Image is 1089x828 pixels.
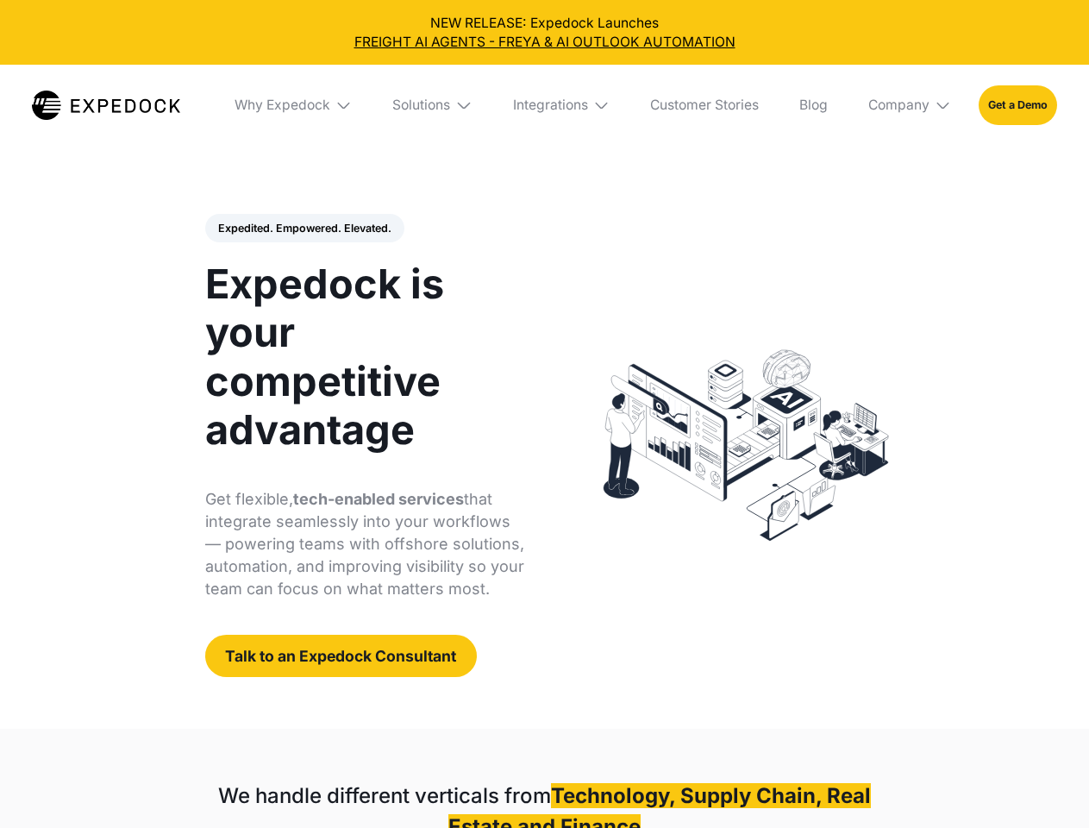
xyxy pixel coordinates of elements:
h1: Expedock is your competitive advantage [205,260,525,454]
div: NEW RELEASE: Expedock Launches [14,14,1076,52]
a: Blog [785,65,841,146]
div: Solutions [379,65,486,146]
strong: We handle different verticals from [218,783,551,808]
div: Why Expedock [235,97,330,114]
div: Integrations [513,97,588,114]
a: Talk to an Expedock Consultant [205,635,477,677]
div: Company [854,65,965,146]
div: Solutions [392,97,450,114]
a: Get a Demo [979,85,1057,124]
iframe: Chat Widget [1003,745,1089,828]
div: Integrations [499,65,623,146]
div: Why Expedock [221,65,366,146]
a: FREIGHT AI AGENTS - FREYA & AI OUTLOOK AUTOMATION [14,33,1076,52]
p: Get flexible, that integrate seamlessly into your workflows — powering teams with offshore soluti... [205,488,525,600]
a: Customer Stories [636,65,772,146]
div: Company [868,97,929,114]
strong: tech-enabled services [293,490,464,508]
